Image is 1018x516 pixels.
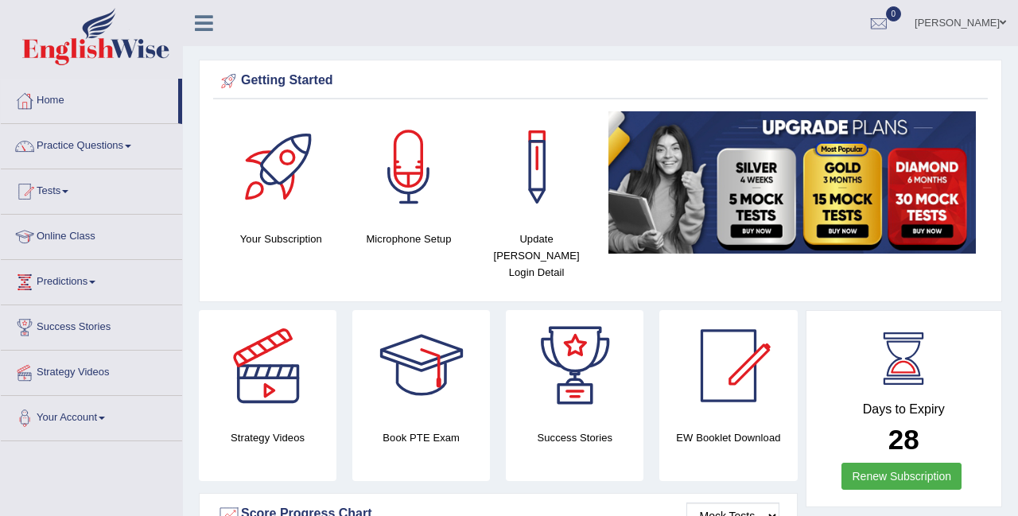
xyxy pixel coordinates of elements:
h4: EW Booklet Download [659,429,797,446]
a: Practice Questions [1,124,182,164]
a: Success Stories [1,305,182,345]
h4: Success Stories [506,429,643,446]
a: Tests [1,169,182,209]
h4: Microphone Setup [353,231,465,247]
h4: Strategy Videos [199,429,336,446]
h4: Your Subscription [225,231,337,247]
div: Getting Started [217,69,984,93]
span: 0 [886,6,902,21]
h4: Update [PERSON_NAME] Login Detail [480,231,593,281]
a: Strategy Videos [1,351,182,390]
a: Online Class [1,215,182,254]
a: Your Account [1,396,182,436]
h4: Book PTE Exam [352,429,490,446]
a: Renew Subscription [841,463,962,490]
a: Predictions [1,260,182,300]
img: small5.jpg [608,111,976,254]
b: 28 [888,424,919,455]
h4: Days to Expiry [824,402,985,417]
a: Home [1,79,178,118]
